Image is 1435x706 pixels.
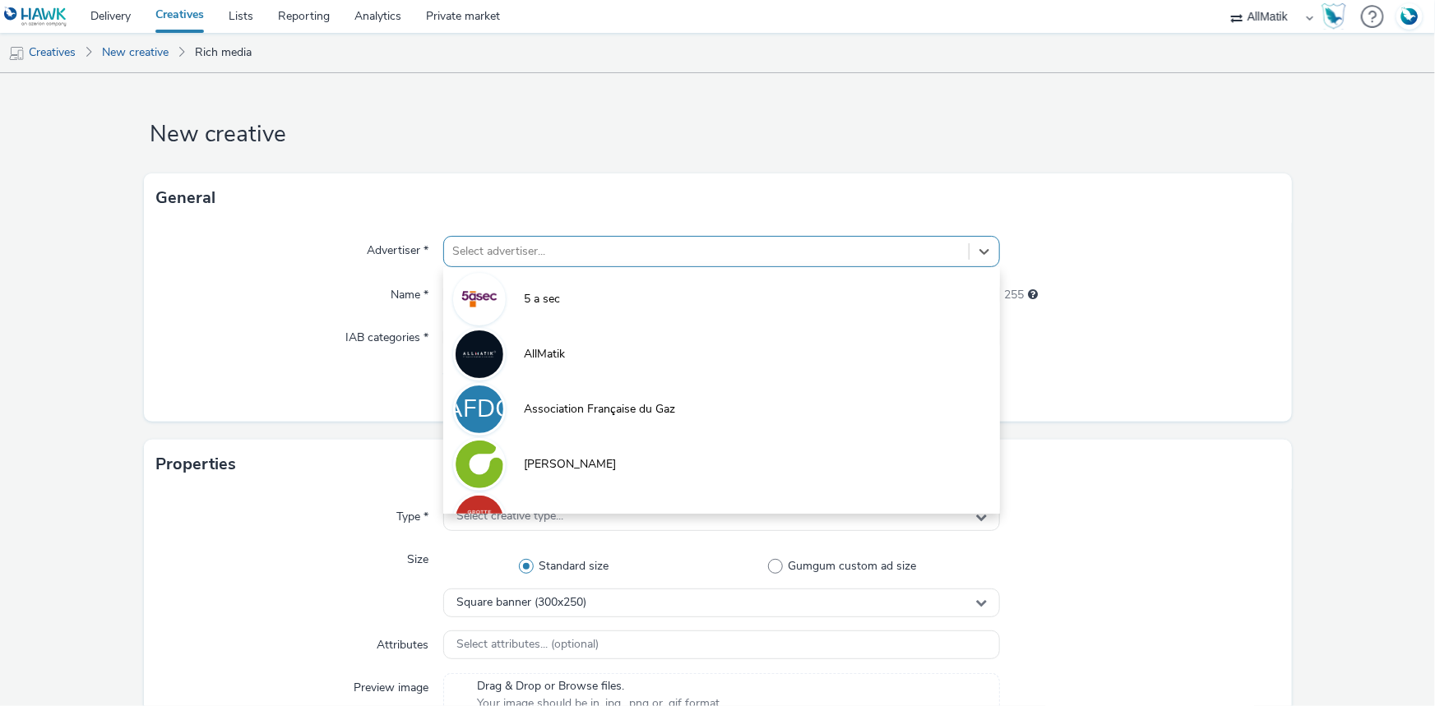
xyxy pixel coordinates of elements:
[788,558,916,574] span: Gumgum custom ad size
[446,386,514,432] div: AFDG
[456,441,503,488] img: Gautier Meuble
[94,33,177,72] a: New creative
[347,673,435,696] label: Preview image
[1397,4,1422,29] img: Account FR
[156,452,237,477] h3: Properties
[156,186,216,210] h3: General
[539,558,609,574] span: Standard size
[524,346,565,362] span: AllMatik
[456,510,563,524] span: Select creative type...
[390,502,435,525] label: Type *
[524,511,602,528] span: Grotte Chauvet
[524,456,616,473] span: [PERSON_NAME]
[1322,3,1346,30] img: Hawk Academy
[187,33,260,72] a: Rich media
[456,275,503,323] img: 5 a sec
[524,401,675,418] span: Association Française du Gaz
[339,323,435,346] label: IAB categories *
[456,596,586,610] span: Square banner (300x250)
[456,496,503,543] img: Grotte Chauvet
[144,119,1292,150] h1: New creative
[384,280,435,303] label: Name *
[8,45,25,62] img: mobile
[1028,287,1038,303] div: Maximum 255 characters
[477,678,720,694] span: Drag & Drop or Browse files.
[524,291,560,307] span: 5 a sec
[360,236,435,259] label: Advertiser *
[1004,287,1024,303] span: 255
[1322,3,1353,30] a: Hawk Academy
[370,630,435,653] label: Attributes
[456,638,599,652] span: Select attributes... (optional)
[4,7,67,27] img: undefined Logo
[400,545,435,568] label: Size
[456,330,503,378] img: AllMatik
